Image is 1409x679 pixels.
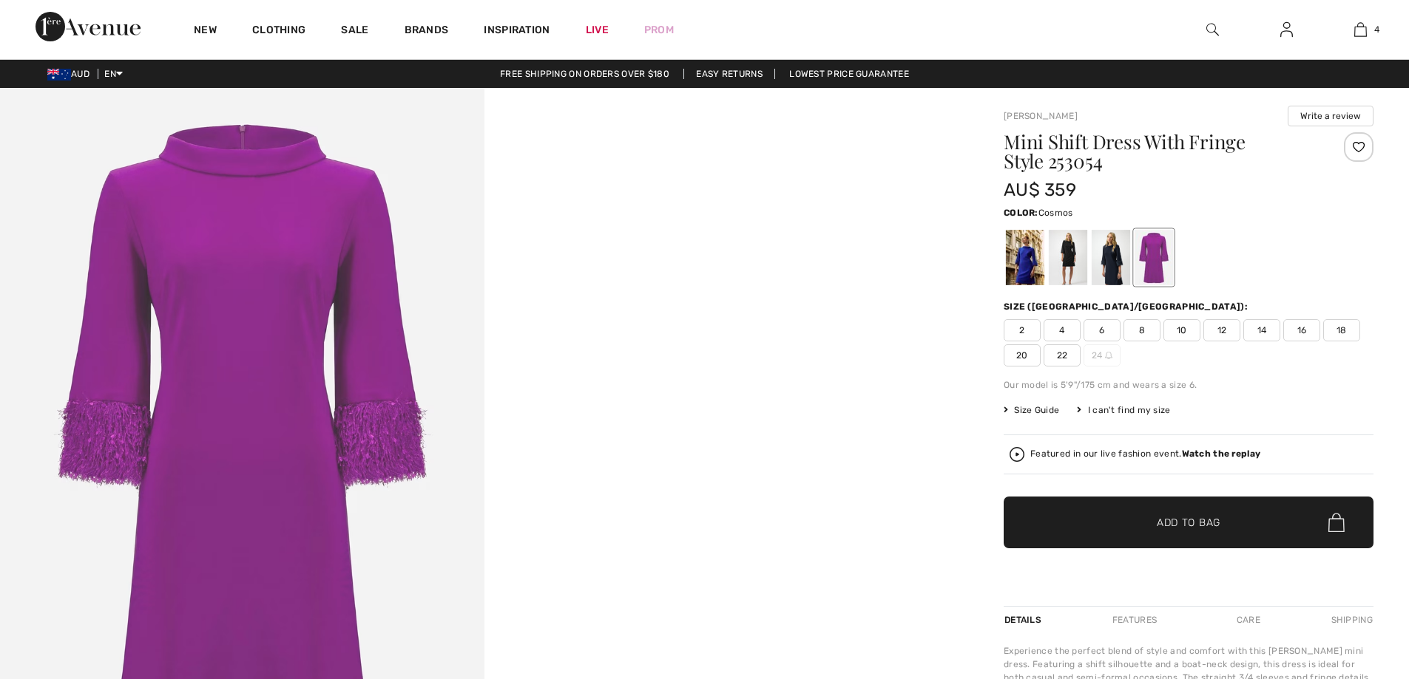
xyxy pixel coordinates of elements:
div: Features [1100,607,1169,633]
div: Black [1049,230,1087,285]
span: AUD [47,69,95,79]
img: My Bag [1354,21,1367,38]
span: Cosmos [1038,208,1073,218]
span: 16 [1283,319,1320,341]
span: 18 [1323,319,1360,341]
a: New [194,24,217,39]
div: Shipping [1328,607,1373,633]
span: Size Guide [1004,403,1059,417]
div: Our model is 5'9"/175 cm and wears a size 6. [1004,378,1373,392]
a: Free shipping on orders over $180 [488,69,681,79]
div: Care [1224,607,1273,633]
span: 8 [1124,319,1160,341]
a: Easy Returns [683,69,775,79]
video: Your browser does not support the video tag. [484,88,969,330]
img: 1ère Avenue [36,12,141,41]
a: Prom [644,22,674,38]
div: Cosmos [1135,230,1173,285]
a: Clothing [252,24,305,39]
span: AU$ 359 [1004,180,1076,200]
span: 4 [1374,23,1379,36]
span: Color: [1004,208,1038,218]
span: 2 [1004,319,1041,341]
span: 22 [1044,344,1081,366]
a: Live [586,22,609,38]
span: 20 [1004,344,1041,366]
a: [PERSON_NAME] [1004,111,1078,121]
h1: Mini Shift Dress With Fringe Style 253054 [1004,132,1312,171]
div: Midnight Blue [1092,230,1130,285]
span: 24 [1084,344,1121,366]
div: Details [1004,607,1045,633]
img: Bag.svg [1328,513,1345,532]
span: 12 [1203,319,1240,341]
a: Brands [405,24,449,39]
iframe: Opens a widget where you can find more information [1314,568,1394,605]
img: search the website [1206,21,1219,38]
span: Inspiration [484,24,550,39]
a: Sale [341,24,368,39]
strong: Watch the replay [1182,448,1261,459]
button: Write a review [1288,106,1373,126]
div: I can't find my size [1077,403,1170,417]
span: 10 [1163,319,1200,341]
div: Size ([GEOGRAPHIC_DATA]/[GEOGRAPHIC_DATA]): [1004,300,1251,313]
span: EN [104,69,123,79]
a: 4 [1324,21,1396,38]
span: 14 [1243,319,1280,341]
span: 6 [1084,319,1121,341]
a: Sign In [1268,21,1305,39]
span: Add to Bag [1157,515,1220,530]
img: ring-m.svg [1105,352,1112,359]
img: Watch the replay [1010,447,1024,462]
button: Add to Bag [1004,497,1373,548]
img: Australian Dollar [47,69,71,81]
span: 4 [1044,319,1081,341]
img: My Info [1280,21,1293,38]
a: Lowest Price Guarantee [777,69,921,79]
div: Featured in our live fashion event. [1030,449,1260,459]
div: Royal Sapphire 163 [1006,230,1044,285]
